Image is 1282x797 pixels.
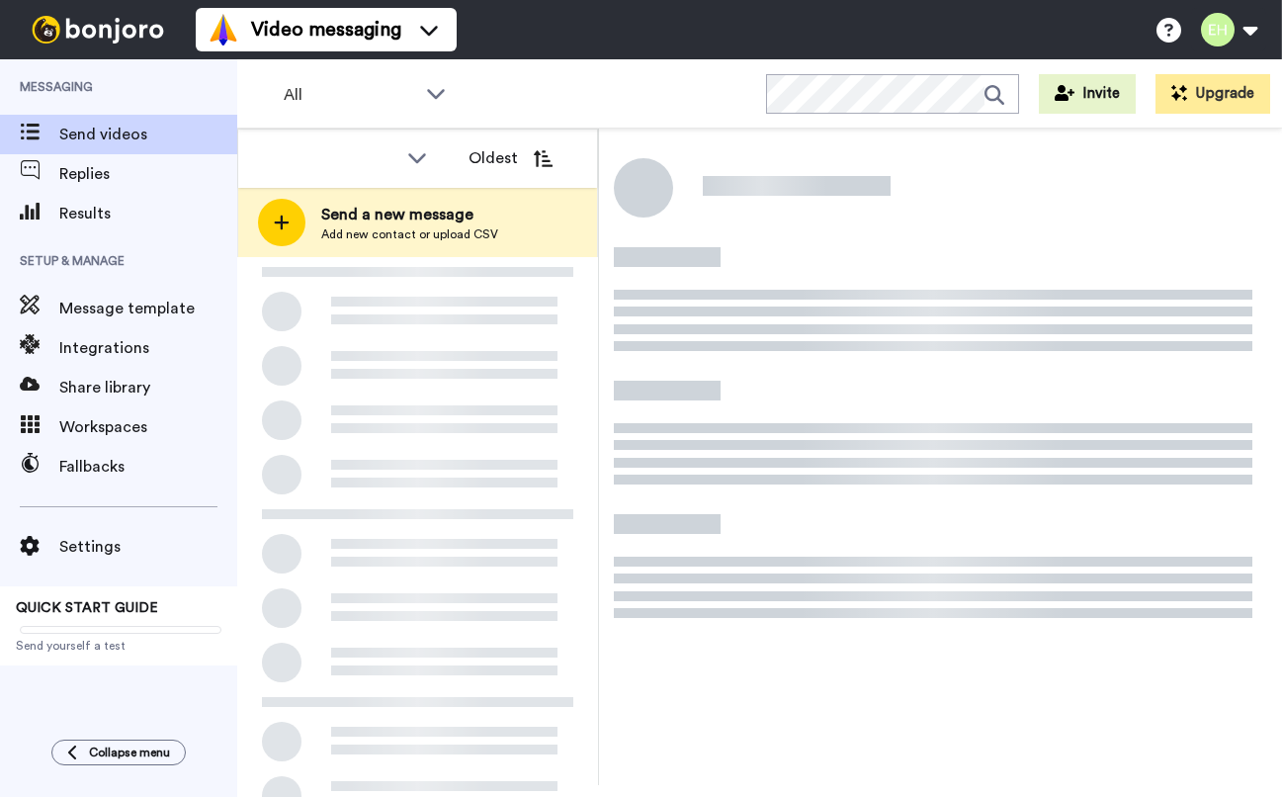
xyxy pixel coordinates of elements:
[59,297,237,320] span: Message template
[251,16,401,44] span: Video messaging
[454,138,567,178] button: Oldest
[1039,74,1136,114] button: Invite
[59,415,237,439] span: Workspaces
[59,123,237,146] span: Send videos
[59,455,237,479] span: Fallbacks
[59,535,237,559] span: Settings
[16,638,221,654] span: Send yourself a test
[51,740,186,765] button: Collapse menu
[208,14,239,45] img: vm-color.svg
[1155,74,1270,114] button: Upgrade
[24,16,172,44] img: bj-logo-header-white.svg
[16,601,158,615] span: QUICK START GUIDE
[59,162,237,186] span: Replies
[284,83,416,107] span: All
[321,203,498,226] span: Send a new message
[59,202,237,225] span: Results
[321,226,498,242] span: Add new contact or upload CSV
[89,745,170,760] span: Collapse menu
[59,336,237,360] span: Integrations
[59,376,237,399] span: Share library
